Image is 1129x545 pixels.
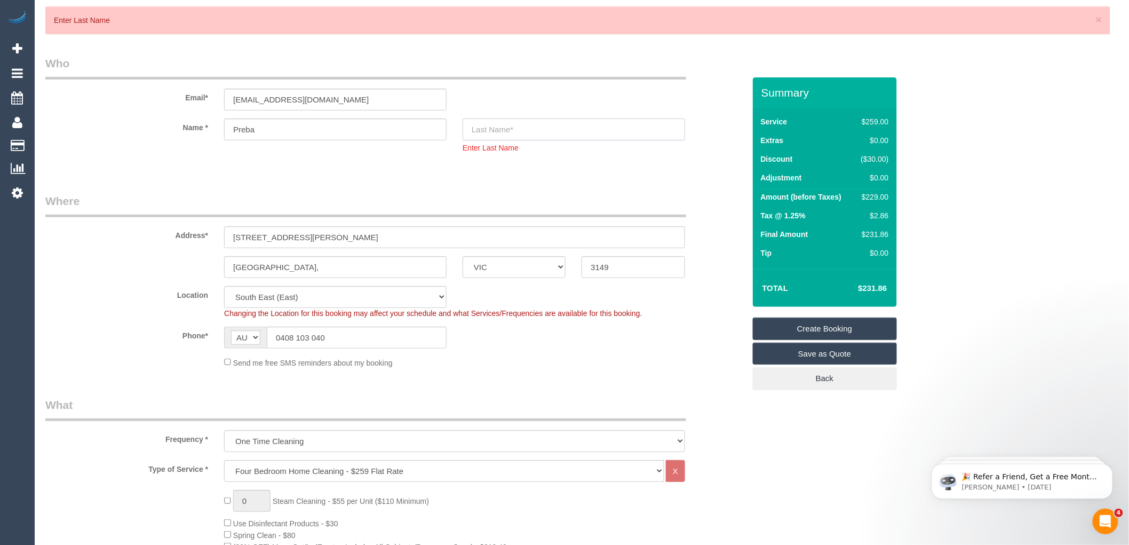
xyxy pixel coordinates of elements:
[761,116,788,127] label: Service
[1096,13,1102,26] span: ×
[273,497,429,505] span: Steam Cleaning - $55 per Unit ($110 Minimum)
[45,397,686,421] legend: What
[45,56,686,80] legend: Who
[761,192,841,202] label: Amount (before Taxes)
[857,135,889,146] div: $0.00
[857,172,889,183] div: $0.00
[762,283,789,293] strong: Total
[761,154,793,164] label: Discount
[233,358,393,367] span: Send me free SMS reminders about my booking
[1093,509,1118,534] iframe: Intercom live chat
[753,318,897,340] a: Create Booking
[45,193,686,217] legend: Where
[1115,509,1123,517] span: 4
[463,119,685,140] input: Last Name*
[857,248,889,258] div: $0.00
[37,327,216,341] label: Phone*
[857,229,889,240] div: $231.86
[857,192,889,202] div: $229.00
[582,256,685,278] input: Post Code*
[37,119,216,133] label: Name *
[761,210,806,221] label: Tax @ 1.25%
[753,343,897,365] a: Save as Quote
[463,140,685,153] div: Enter Last Name
[224,256,447,278] input: Suburb*
[857,154,889,164] div: ($30.00)
[761,248,772,258] label: Tip
[1096,14,1102,25] button: Close
[6,11,28,26] img: Automaid Logo
[761,229,808,240] label: Final Amount
[224,119,447,140] input: First Name*
[233,519,338,528] span: Use Disinfectant Products - $30
[857,210,889,221] div: $2.86
[753,367,897,390] a: Back
[37,286,216,301] label: Location
[916,441,1129,516] iframe: Intercom notifications message
[54,15,1091,26] p: Enter Last Name
[224,89,447,110] input: Email*
[37,89,216,103] label: Email*
[267,327,447,349] input: Phone*
[857,116,889,127] div: $259.00
[233,531,296,540] span: Spring Clean - $80
[761,86,892,99] h3: Summary
[761,135,784,146] label: Extras
[761,172,802,183] label: Adjustment
[37,460,216,475] label: Type of Service *
[37,430,216,445] label: Frequency *
[37,226,216,241] label: Address*
[826,284,887,293] h4: $231.86
[224,309,642,318] span: Changing the Location for this booking may affect your schedule and what Services/Frequencies are...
